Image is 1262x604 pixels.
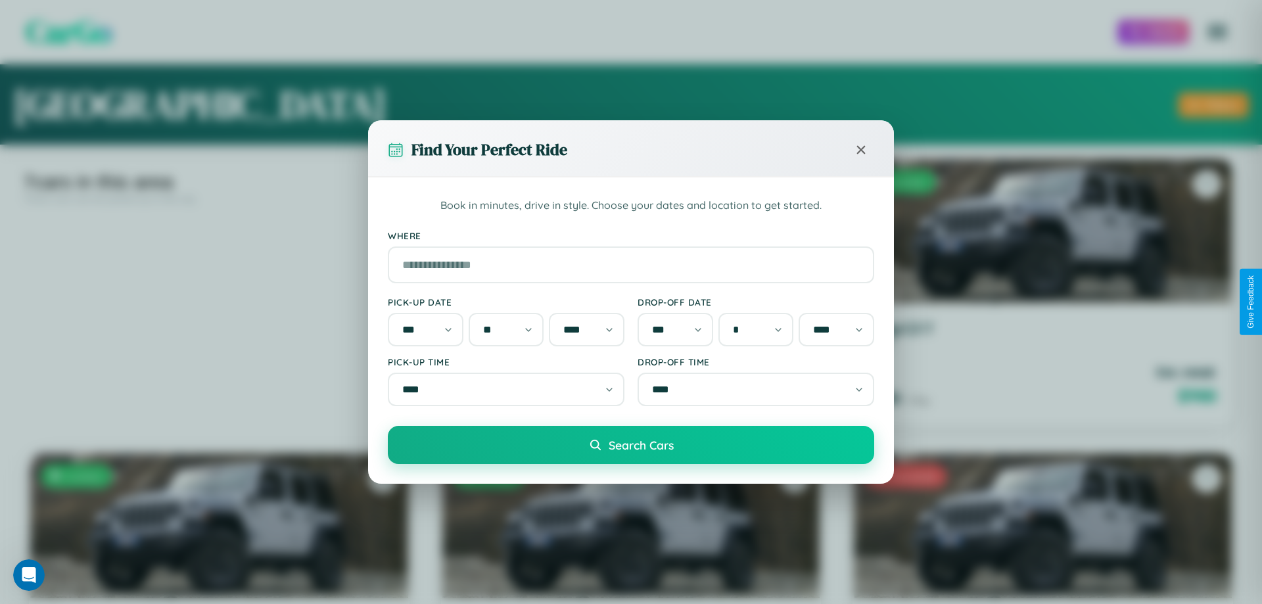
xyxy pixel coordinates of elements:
p: Book in minutes, drive in style. Choose your dates and location to get started. [388,197,874,214]
button: Search Cars [388,426,874,464]
h3: Find Your Perfect Ride [411,139,567,160]
span: Search Cars [609,438,674,452]
label: Drop-off Time [638,356,874,367]
label: Pick-up Time [388,356,624,367]
label: Drop-off Date [638,296,874,308]
label: Pick-up Date [388,296,624,308]
label: Where [388,230,874,241]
